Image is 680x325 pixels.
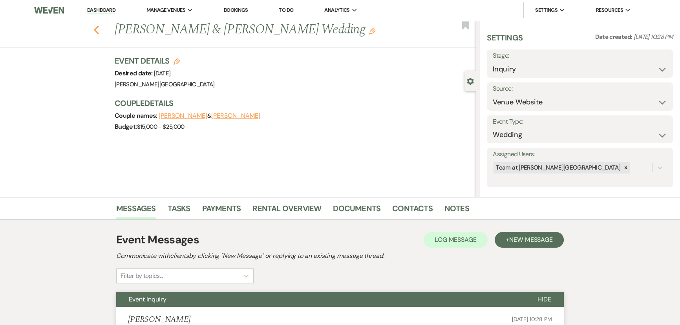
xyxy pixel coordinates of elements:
a: Messages [116,202,156,219]
span: Budget: [115,122,137,131]
span: $15,000 - $25,000 [137,123,185,131]
span: Date created: [595,33,634,41]
span: New Message [509,236,553,244]
a: Rental Overview [252,202,321,219]
span: Analytics [324,6,349,14]
h2: Communicate with clients by clicking "New Message" or replying to an existing message thread. [116,251,564,261]
a: Documents [333,202,380,219]
label: Event Type: [493,116,667,128]
label: Assigned Users: [493,149,667,160]
span: Resources [596,6,623,14]
span: & [159,112,260,120]
a: Payments [202,202,241,219]
h3: Couple Details [115,98,468,109]
h3: Settings [487,32,523,49]
span: Log Message [435,236,477,244]
span: Couple names: [115,111,159,120]
button: Event Inquiry [116,292,525,307]
button: Edit [369,27,375,35]
span: Event Inquiry [129,295,166,303]
div: Filter by topics... [121,271,163,281]
h1: [PERSON_NAME] & [PERSON_NAME] Wedding [115,20,400,39]
a: Bookings [224,7,248,13]
button: Hide [525,292,564,307]
a: Dashboard [87,7,115,14]
button: Close lead details [467,77,474,84]
span: [DATE] 10:28 PM [634,33,673,41]
div: Team at [PERSON_NAME][GEOGRAPHIC_DATA] [494,162,622,173]
span: Manage Venues [146,6,185,14]
a: Tasks [168,202,190,219]
label: Stage: [493,50,667,62]
button: +New Message [495,232,564,248]
h5: [PERSON_NAME] [128,315,190,325]
button: Log Message [424,232,488,248]
h3: Event Details [115,55,215,66]
button: [PERSON_NAME] [211,113,260,119]
span: Settings [535,6,558,14]
span: [DATE] 10:28 PM [512,316,552,323]
a: Notes [444,202,469,219]
span: [PERSON_NAME][GEOGRAPHIC_DATA] [115,80,215,88]
a: To Do [279,7,293,13]
span: Hide [537,295,551,303]
label: Source: [493,83,667,95]
img: Weven Logo [34,2,64,18]
h1: Event Messages [116,232,199,248]
span: Desired date: [115,69,154,77]
button: [PERSON_NAME] [159,113,207,119]
span: [DATE] [154,69,170,77]
a: Contacts [392,202,433,219]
